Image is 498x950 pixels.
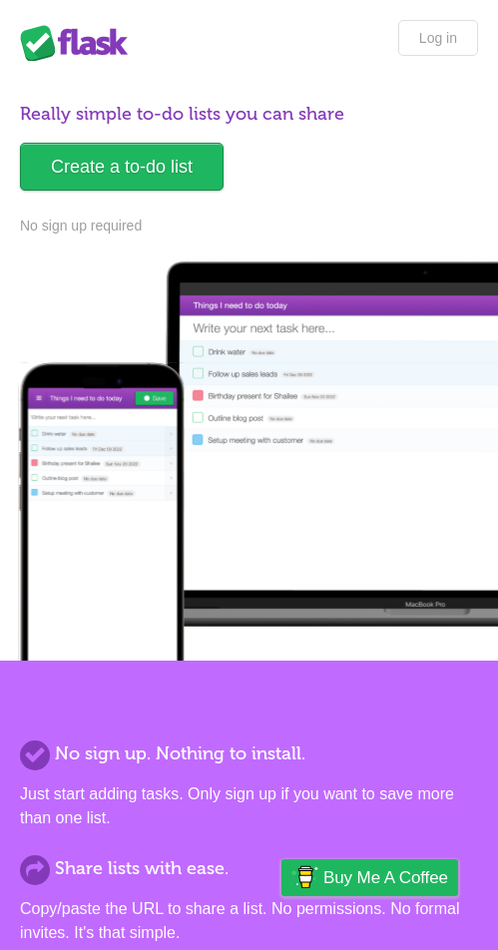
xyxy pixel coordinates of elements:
[20,897,478,945] p: Copy/paste the URL to share a list. No permissions. No formal invites. It's that simple.
[291,860,318,894] img: Buy me a coffee
[20,143,224,191] a: Create a to-do list
[20,216,478,237] p: No sign up required
[398,20,478,56] a: Log in
[281,859,458,896] a: Buy me a coffee
[20,25,140,61] div: Flask Lists
[20,855,478,882] h2: Share lists with ease.
[20,101,478,128] h1: Really simple to-do lists you can share
[20,740,478,767] h2: No sign up. Nothing to install.
[323,860,448,895] span: Buy me a coffee
[20,782,478,830] p: Just start adding tasks. Only sign up if you want to save more than one list.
